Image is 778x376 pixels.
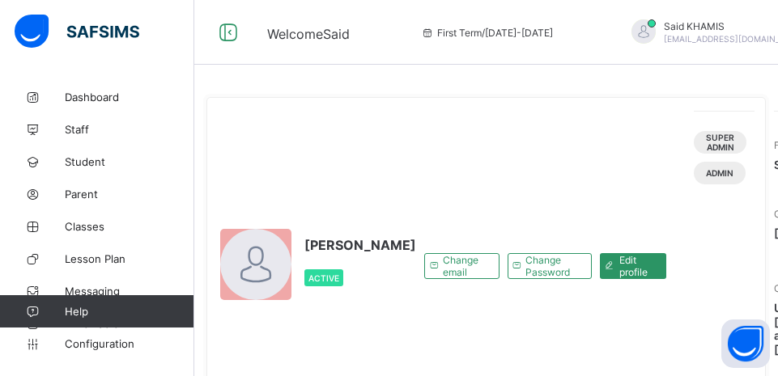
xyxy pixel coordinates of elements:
[421,27,553,39] span: session/term information
[65,123,194,136] span: Staff
[65,285,194,298] span: Messaging
[304,237,416,253] span: [PERSON_NAME]
[65,305,193,318] span: Help
[706,168,733,178] span: Admin
[65,188,194,201] span: Parent
[706,133,734,152] span: Super Admin
[443,254,487,278] span: Change email
[721,319,770,368] button: Open asap
[65,220,194,233] span: Classes
[65,337,193,350] span: Configuration
[15,15,139,49] img: safsims
[525,254,579,278] span: Change Password
[267,26,350,42] span: Welcome Said
[65,252,194,265] span: Lesson Plan
[65,91,194,104] span: Dashboard
[308,273,339,283] span: Active
[65,155,194,168] span: Student
[619,254,654,278] span: Edit profile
